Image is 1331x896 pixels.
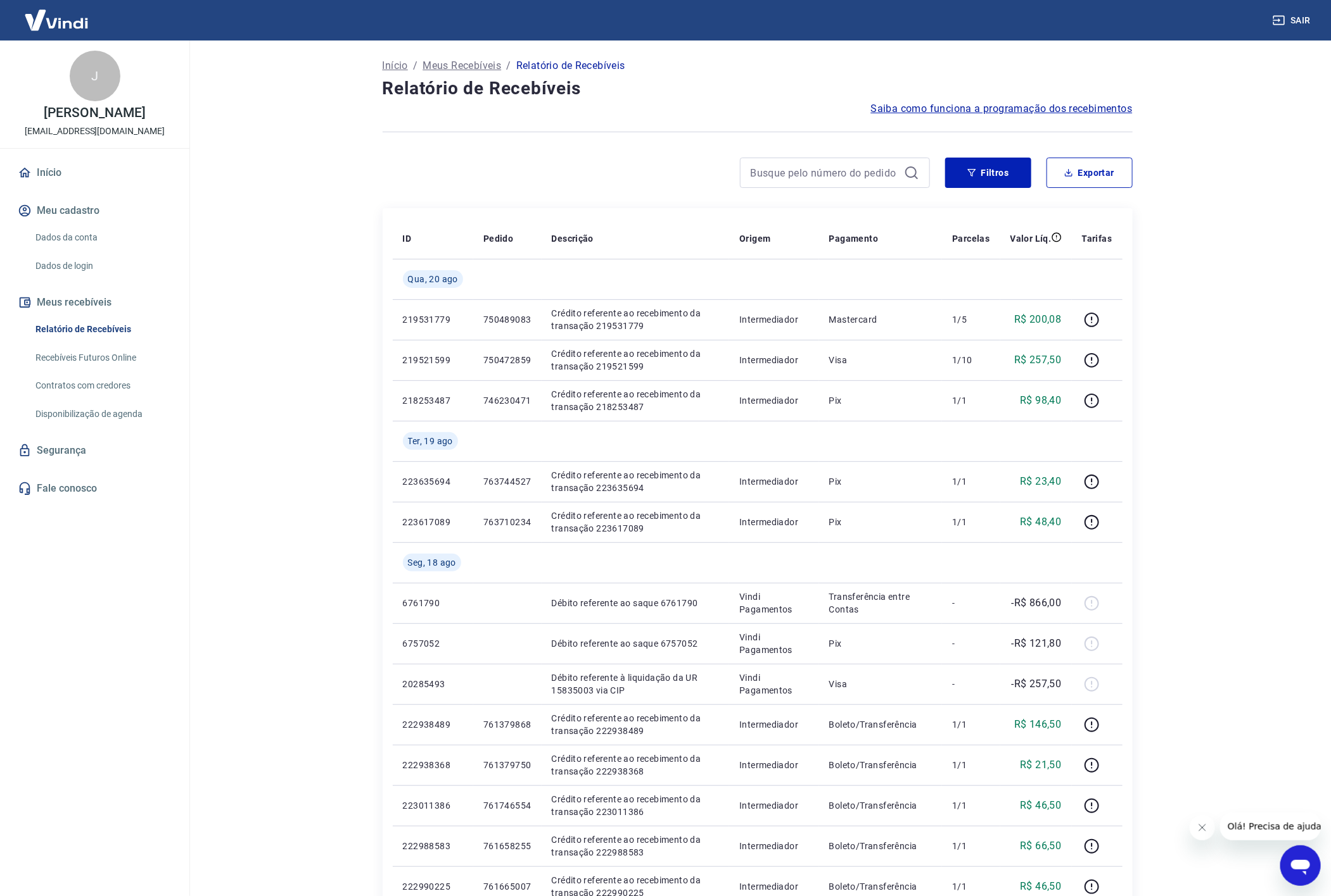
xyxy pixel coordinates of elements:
p: Intermediador [739,516,809,528]
p: Intermediador [739,880,809,893]
p: 6761790 [403,597,463,609]
a: Meus Recebíveis [423,58,501,73]
p: Crédito referente ao recebimento da transação 219531779 [552,307,720,332]
p: R$ 46,50 [1020,879,1061,894]
p: Pedido [483,232,513,245]
p: 761658255 [483,840,532,852]
a: Disponibilização de agenda [30,401,174,427]
p: Intermediador [739,718,809,731]
p: Intermediador [739,394,809,407]
p: Pix [829,394,933,407]
a: Recebíveis Futuros Online [30,345,174,371]
p: Crédito referente ao recebimento da transação 219521599 [552,347,720,373]
p: Crédito referente ao recebimento da transação 223011386 [552,793,720,818]
p: Pix [829,475,933,488]
button: Exportar [1047,158,1133,188]
p: 223635694 [403,475,463,488]
p: Débito referente ao saque 6761790 [552,597,720,609]
p: Intermediador [739,799,809,812]
p: Vindi Pagamentos [739,671,809,697]
p: 1/10 [952,354,990,366]
a: Relatório de Recebíveis [30,316,174,342]
p: Valor Líq. [1010,232,1052,245]
a: Dados de login [30,253,174,279]
p: Relatório de Recebíveis [516,58,625,73]
p: 1/1 [952,799,990,812]
iframe: Fechar mensagem [1190,815,1215,840]
p: Crédito referente ao recebimento da transação 222938489 [552,712,720,737]
p: Intermediador [739,354,809,366]
span: Seg, 18 ago [408,556,456,569]
p: Crédito referente ao recebimento da transação 222938368 [552,752,720,778]
p: R$ 66,50 [1020,838,1061,854]
button: Meu cadastro [15,197,174,225]
p: Crédito referente ao recebimento da transação 223635694 [552,469,720,494]
p: 1/1 [952,759,990,771]
iframe: Botão para abrir a janela de mensagens [1280,845,1321,886]
p: Origem [739,232,770,245]
p: Boleto/Transferência [829,759,933,771]
p: Crédito referente ao recebimento da transação 222988583 [552,833,720,859]
p: -R$ 121,80 [1012,636,1062,651]
p: 222988583 [403,840,463,852]
p: Débito referente ao saque 6757052 [552,637,720,650]
p: 763744527 [483,475,532,488]
p: 746230471 [483,394,532,407]
span: Olá! Precisa de ajuda? [8,9,106,19]
p: R$ 46,50 [1020,798,1061,813]
p: / [413,58,417,73]
p: Intermediador [739,475,809,488]
p: Vindi Pagamentos [739,631,809,656]
input: Busque pelo número do pedido [751,163,899,182]
p: Intermediador [739,840,809,852]
p: 222990225 [403,880,463,893]
p: 219531779 [403,313,463,326]
button: Sair [1270,9,1316,32]
button: Filtros [945,158,1031,188]
a: Saiba como funciona a programação dos recebimentos [871,101,1133,116]
a: Início [15,159,174,187]
p: -R$ 866,00 [1012,595,1062,611]
p: Parcelas [952,232,990,245]
p: 223011386 [403,799,463,812]
span: Ter, 19 ago [408,435,453,447]
p: 1/1 [952,840,990,852]
p: - [952,637,990,650]
span: Qua, 20 ago [408,273,458,285]
p: Intermediador [739,759,809,771]
p: Boleto/Transferência [829,880,933,893]
p: Vindi Pagamentos [739,590,809,616]
a: Fale conosco [15,475,174,502]
p: R$ 200,08 [1014,312,1062,327]
p: Crédito referente ao recebimento da transação 223617089 [552,509,720,535]
a: Dados da conta [30,225,174,251]
a: Segurança [15,437,174,464]
p: 219521599 [403,354,463,366]
button: Meus recebíveis [15,289,174,316]
iframe: Mensagem da empresa [1220,812,1321,840]
p: Crédito referente ao recebimento da transação 218253487 [552,388,720,413]
p: - [952,597,990,609]
p: [PERSON_NAME] [44,106,145,120]
p: 1/1 [952,394,990,407]
p: R$ 257,50 [1014,352,1062,368]
p: 761746554 [483,799,532,812]
div: J [70,51,120,101]
p: 222938489 [403,718,463,731]
p: Débito referente à liquidação da UR 15835003 via CIP [552,671,720,697]
p: R$ 23,40 [1020,474,1061,489]
p: 1/1 [952,880,990,893]
p: 1/1 [952,516,990,528]
p: ID [403,232,412,245]
p: 6757052 [403,637,463,650]
p: 222938368 [403,759,463,771]
p: / [506,58,511,73]
p: Início [383,58,408,73]
p: - [952,678,990,690]
p: 761665007 [483,880,532,893]
p: Boleto/Transferência [829,840,933,852]
p: -R$ 257,50 [1012,676,1062,692]
p: Boleto/Transferência [829,718,933,731]
p: R$ 98,40 [1020,393,1061,408]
